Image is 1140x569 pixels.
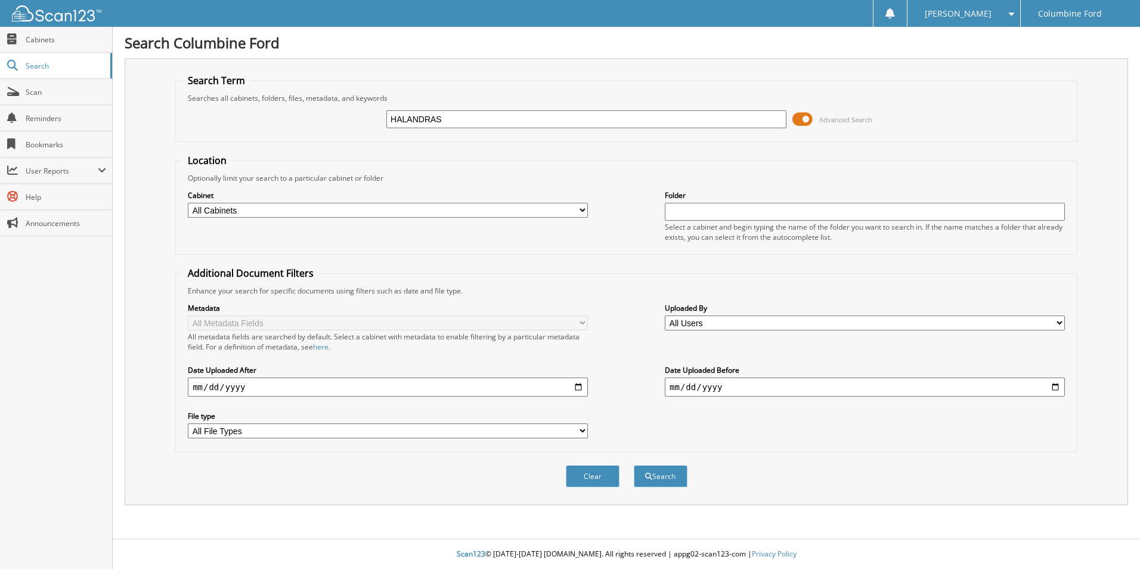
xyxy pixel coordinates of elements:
[26,192,106,202] span: Help
[182,93,1071,103] div: Searches all cabinets, folders, files, metadata, and keywords
[26,87,106,97] span: Scan
[26,140,106,150] span: Bookmarks
[752,549,797,559] a: Privacy Policy
[26,166,98,176] span: User Reports
[125,33,1128,52] h1: Search Columbine Ford
[665,378,1065,397] input: end
[182,173,1071,183] div: Optionally limit your search to a particular cabinet or folder
[113,540,1140,569] div: © [DATE]-[DATE] [DOMAIN_NAME]. All rights reserved | appg02-scan123-com |
[188,411,588,421] label: File type
[26,218,106,228] span: Announcements
[26,61,104,71] span: Search
[665,222,1065,242] div: Select a cabinet and begin typing the name of the folder you want to search in. If the name match...
[566,465,619,487] button: Clear
[26,113,106,123] span: Reminders
[665,190,1065,200] label: Folder
[182,74,251,87] legend: Search Term
[182,286,1071,296] div: Enhance your search for specific documents using filters such as date and file type.
[188,332,588,352] div: All metadata fields are searched by default. Select a cabinet with metadata to enable filtering b...
[665,365,1065,375] label: Date Uploaded Before
[313,342,329,352] a: here
[819,115,872,124] span: Advanced Search
[925,10,992,17] span: [PERSON_NAME]
[1038,10,1102,17] span: Columbine Ford
[457,549,485,559] span: Scan123
[665,303,1065,313] label: Uploaded By
[182,267,320,280] legend: Additional Document Filters
[188,190,588,200] label: Cabinet
[188,303,588,313] label: Metadata
[634,465,687,487] button: Search
[188,378,588,397] input: start
[182,154,233,167] legend: Location
[26,35,106,45] span: Cabinets
[188,365,588,375] label: Date Uploaded After
[12,5,101,21] img: scan123-logo-white.svg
